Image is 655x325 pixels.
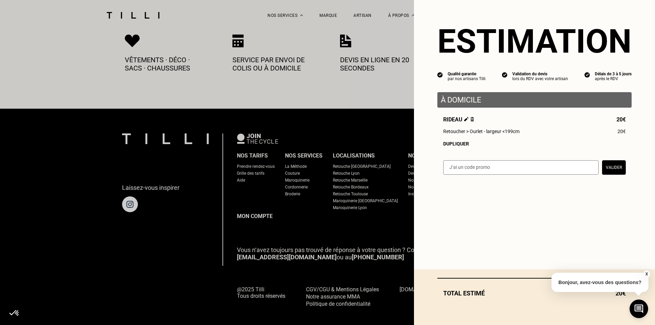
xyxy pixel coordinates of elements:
img: icon list info [502,72,507,78]
span: Retoucher > Ourlet - largeur <199cm [443,129,520,134]
p: À domicile [441,96,628,104]
div: Validation du devis [512,72,568,76]
div: Délais de 3 à 5 jours [595,72,632,76]
img: icon list info [437,72,443,78]
p: Bonjour, avez-vous des questions? [552,273,648,292]
div: par nos artisans Tilli [448,76,485,81]
img: Éditer [464,117,469,121]
button: Valider [602,160,626,175]
span: 20€ [618,129,626,134]
div: Qualité garantie [448,72,485,76]
img: Supprimer [470,117,474,121]
div: Total estimé [437,290,632,297]
span: Rideau [443,116,474,123]
input: J‘ai un code promo [443,160,599,175]
span: 20€ [616,116,626,123]
section: Estimation [437,22,632,61]
div: Dupliquer [443,141,626,147]
div: lors du RDV avec votre artisan [512,76,568,81]
img: icon list info [585,72,590,78]
button: X [643,270,650,278]
div: après le RDV [595,76,632,81]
